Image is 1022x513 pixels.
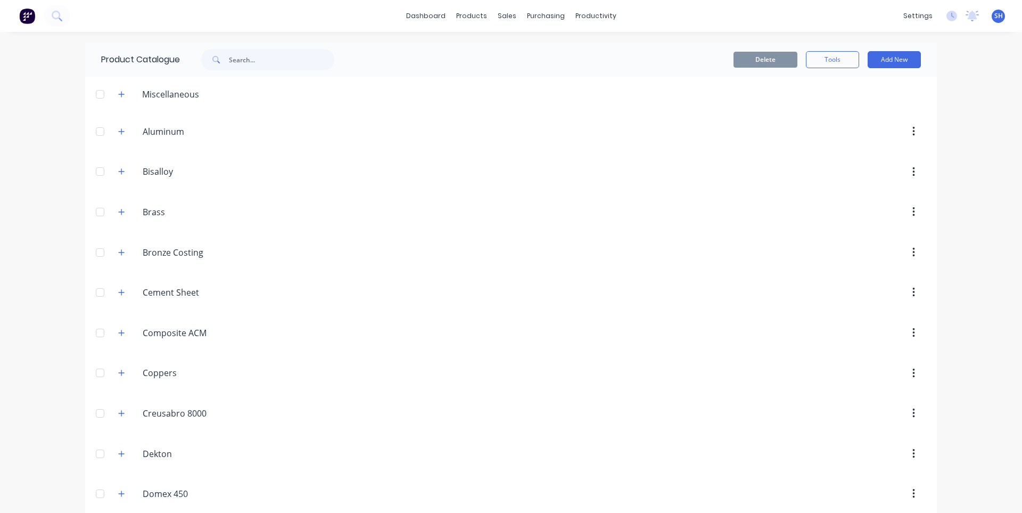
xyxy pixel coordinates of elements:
div: sales [492,8,522,24]
input: Enter category name [143,286,269,299]
input: Enter category name [143,246,269,259]
input: Enter category name [143,367,269,379]
input: Enter category name [143,125,269,138]
div: Miscellaneous [134,88,208,101]
input: Search... [229,49,334,70]
input: Enter category name [143,165,269,178]
input: Enter category name [143,447,269,460]
button: Add New [868,51,921,68]
button: Tools [806,51,859,68]
div: settings [898,8,938,24]
input: Enter category name [143,407,269,420]
input: Enter category name [143,327,269,339]
div: purchasing [522,8,570,24]
a: dashboard [401,8,451,24]
button: Delete [733,52,797,68]
input: Enter category name [143,206,269,218]
div: Product Catalogue [85,43,180,77]
span: SH [994,11,1003,21]
input: Enter category name [143,487,269,500]
img: Factory [19,8,35,24]
div: productivity [570,8,622,24]
div: products [451,8,492,24]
